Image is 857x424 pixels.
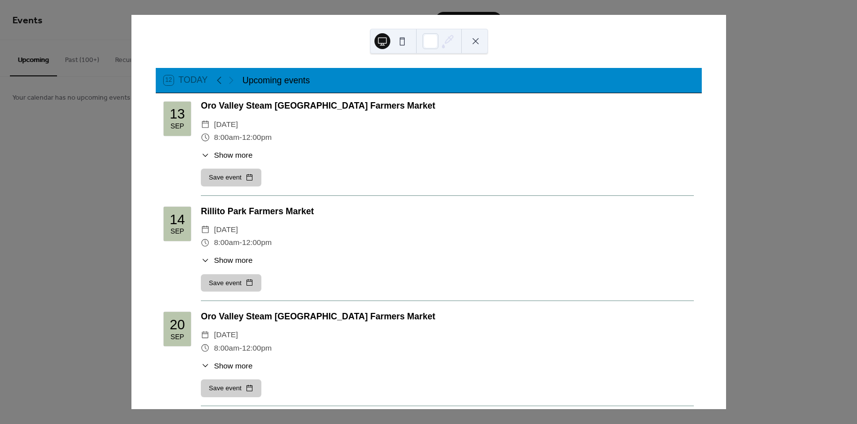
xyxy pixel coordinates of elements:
[242,342,272,355] span: 12:00pm
[214,118,238,131] span: [DATE]
[214,131,239,144] span: 8:00am
[201,360,252,371] button: ​Show more
[240,342,242,355] span: -
[214,149,252,161] span: Show more
[240,236,242,249] span: -
[214,328,238,341] span: [DATE]
[170,213,185,227] div: 14
[201,342,210,355] div: ​
[201,236,210,249] div: ​
[201,223,210,236] div: ​
[171,334,184,341] div: Sep
[201,254,210,266] div: ​
[201,379,261,397] button: Save event
[201,205,694,218] div: Rillito Park Farmers Market
[201,254,252,266] button: ​Show more
[214,236,239,249] span: 8:00am
[214,254,252,266] span: Show more
[242,236,272,249] span: 12:00pm
[201,131,210,144] div: ​
[240,131,242,144] span: -
[170,318,185,332] div: 20
[214,342,239,355] span: 8:00am
[201,328,210,341] div: ​
[201,274,261,292] button: Save event
[201,169,261,186] button: Save event
[201,310,694,323] div: Oro Valley Steam [GEOGRAPHIC_DATA] Farmers Market
[170,107,185,121] div: 13
[201,149,210,161] div: ​
[201,99,694,112] div: Oro Valley Steam [GEOGRAPHIC_DATA] Farmers Market
[214,360,252,371] span: Show more
[214,223,238,236] span: [DATE]
[171,228,184,235] div: Sep
[242,131,272,144] span: 12:00pm
[201,360,210,371] div: ​
[243,74,310,87] div: Upcoming events
[171,123,184,130] div: Sep
[201,149,252,161] button: ​Show more
[201,118,210,131] div: ​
